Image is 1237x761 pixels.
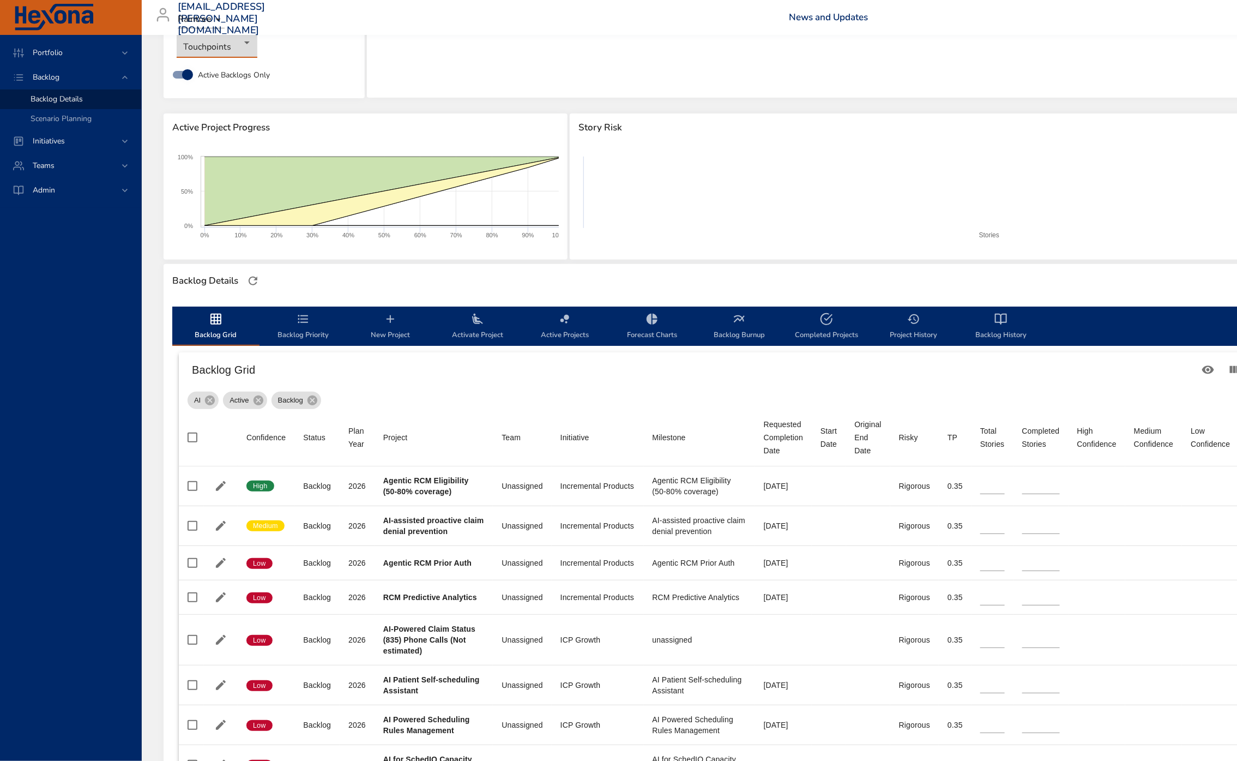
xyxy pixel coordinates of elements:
div: Sort [348,424,366,451]
h6: Backlog Grid [192,361,1195,379]
div: ICP Growth [560,680,635,691]
div: 0.35 [948,558,963,568]
div: Unassigned [502,634,542,645]
button: Edit Project Details [213,632,229,648]
span: Team [502,431,542,444]
div: Raintree [178,11,225,28]
div: Plan Year [348,424,366,451]
div: 2026 [348,481,366,492]
span: Milestone [653,431,746,444]
img: Hexona [13,4,95,31]
div: [DATE] [764,558,803,568]
div: Incremental Products [560,558,635,568]
span: Backlog Grid [179,313,253,341]
span: Forecast Charts [615,313,689,341]
div: 2026 [348,558,366,568]
text: 50% [378,232,390,238]
div: 0.35 [948,720,963,730]
span: Project History [877,313,951,341]
div: Rigorous [899,592,930,603]
text: 80% [486,232,498,238]
button: Standard Views [1195,357,1221,383]
button: Edit Project Details [213,589,229,606]
span: Completed Projects [789,313,864,341]
div: Unassigned [502,720,542,730]
div: AI Powered Scheduling Rules Management [653,714,746,736]
div: 0.35 [948,481,963,492]
div: 2026 [348,680,366,691]
button: Edit Project Details [213,555,229,571]
div: Backlog Details [169,272,242,290]
div: [DATE] [764,680,803,691]
div: Unassigned [502,520,542,531]
span: Low [246,721,273,730]
div: Sort [502,431,521,444]
div: Completed Stories [1022,424,1060,451]
div: Sort [1191,424,1230,451]
span: Admin [24,185,64,195]
b: AI-assisted proactive claim denial prevention [383,516,484,536]
div: High Confidence [1077,424,1117,451]
div: 0.35 [948,520,963,531]
text: 20% [270,232,282,238]
div: [DATE] [764,520,803,531]
b: Agentic RCM Prior Auth [383,559,472,567]
div: Milestone [653,431,686,444]
span: Status [303,431,331,444]
span: Low [246,559,273,568]
div: Rigorous [899,481,930,492]
span: Risky [899,431,930,444]
span: Backlog Burnup [702,313,776,341]
div: Sort [560,431,589,444]
span: Activate Project [441,313,515,341]
span: Project [383,431,484,444]
div: Sort [948,431,957,444]
div: Incremental Products [560,520,635,531]
span: High [246,481,274,491]
div: Backlog [303,558,331,568]
text: 70% [450,232,462,238]
div: unassigned [653,634,746,645]
div: Agentic RCM Eligibility (50-80% coverage) [653,475,746,497]
span: Teams [24,160,63,171]
text: 0% [184,223,193,229]
div: Sort [899,431,918,444]
b: Agentic RCM Eligibility (50-80% coverage) [383,476,469,496]
div: Agentic RCM Prior Auth [653,558,746,568]
text: 0% [201,232,209,238]
text: 60% [414,232,426,238]
span: Medium Confidence [1134,424,1173,451]
div: Status [303,431,325,444]
div: [DATE] [764,481,803,492]
button: Edit Project Details [213,518,229,534]
div: Backlog [303,680,331,691]
b: AI Powered Scheduling Rules Management [383,715,470,735]
div: 2026 [348,592,366,603]
span: Active Backlogs Only [198,69,270,81]
div: Backlog [303,720,331,730]
div: Touchpoints [177,27,257,58]
span: New Project [353,313,427,341]
div: Rigorous [899,680,930,691]
div: [DATE] [764,592,803,603]
div: Rigorous [899,558,930,568]
text: 50% [181,188,193,195]
b: AI-Powered Claim Status (835) Phone Calls (Not estimated) [383,625,475,655]
div: Backlog [303,634,331,645]
span: Original End Date [855,418,882,457]
span: Low [246,681,273,691]
div: Active [223,392,267,409]
div: TP [948,431,957,444]
b: AI Patient Self-scheduling Assistant [383,675,480,695]
div: Sort [764,418,803,457]
text: Stories [979,231,999,239]
div: Sort [820,424,837,451]
div: Sort [1134,424,1173,451]
div: Low Confidence [1191,424,1230,451]
button: Edit Project Details [213,677,229,693]
span: Low [246,593,273,603]
span: Portfolio [24,47,71,58]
